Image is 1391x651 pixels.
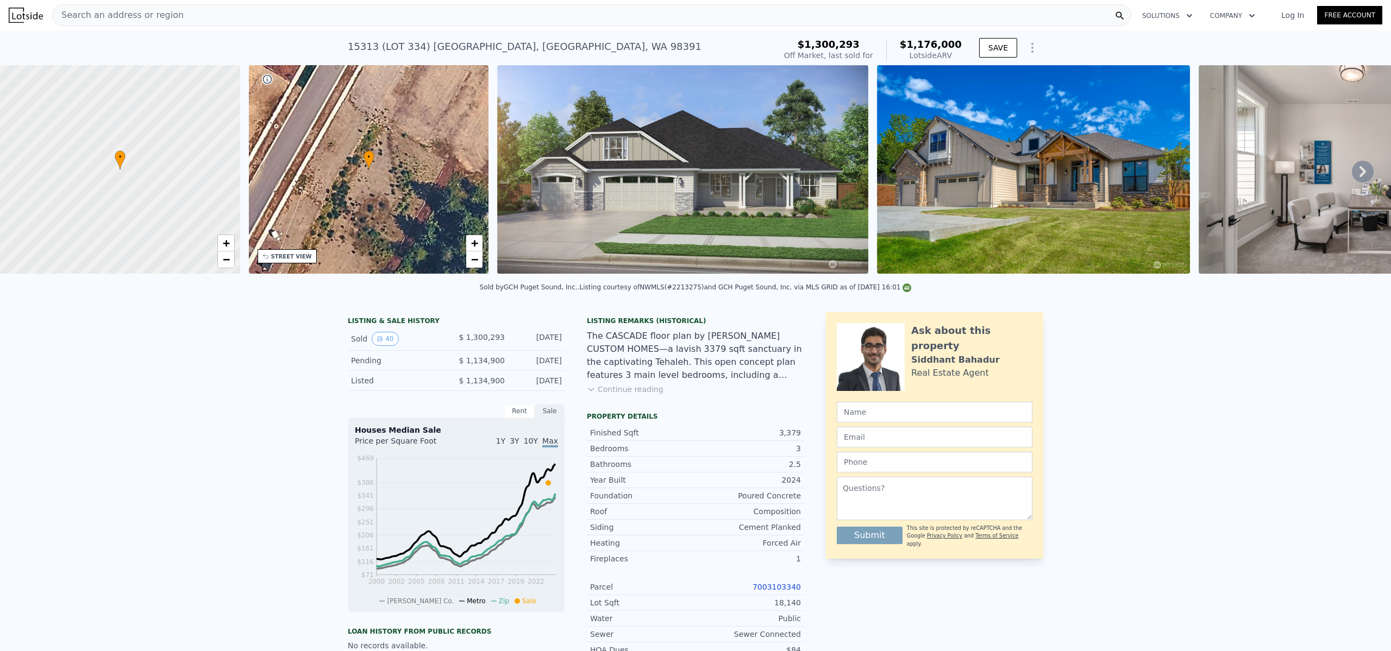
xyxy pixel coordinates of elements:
div: Bedrooms [590,443,695,454]
button: SAVE [979,38,1017,58]
a: Zoom in [466,235,483,251]
span: Sale [522,597,536,605]
a: Zoom in [218,235,234,251]
div: Roof [590,506,695,517]
div: Property details [587,412,804,421]
div: Cement Planked [695,522,801,533]
tspan: $469 [357,454,374,462]
span: 1Y [496,437,505,445]
a: Log In [1268,10,1317,21]
span: − [222,252,229,266]
div: [DATE] [513,332,562,346]
tspan: $251 [357,519,374,526]
a: Terms of Service [975,533,1018,539]
div: • [115,150,126,169]
span: 3Y [510,437,519,445]
div: Sold by GCH Puget Sound, Inc. . [480,283,580,291]
div: 15313 (LOT 334) [GEOGRAPHIC_DATA] , [GEOGRAPHIC_DATA] , WA 98391 [348,39,701,54]
div: Loan history from public records [348,627,565,636]
div: LISTING & SALE HISTORY [348,317,565,327]
div: Pending [351,355,448,366]
div: Sold [351,332,448,346]
a: Free Account [1317,6,1382,24]
tspan: $206 [357,532,374,539]
div: No records available. [348,640,565,651]
span: $ 1,300,293 [459,333,505,342]
div: Listing Remarks (Historical) [587,317,804,325]
tspan: 2011 [448,578,465,585]
tspan: 2008 [428,578,445,585]
div: Lotside ARV [900,50,962,61]
a: Zoom out [218,251,234,268]
span: • [364,152,374,162]
img: Sale: 148772782 Parcel: 121392709 [877,65,1190,274]
span: $1,176,000 [900,39,962,50]
div: Year Built [590,475,695,485]
div: [DATE] [513,355,562,366]
tspan: $116 [357,558,374,566]
a: Privacy Policy [927,533,962,539]
input: Name [837,402,1032,422]
div: • [364,150,374,169]
a: 7003103340 [753,583,801,591]
a: Zoom out [466,251,483,268]
button: Solutions [1133,6,1201,26]
button: View historical data [372,332,398,346]
div: Sewer Connected [695,629,801,640]
tspan: 2005 [408,578,425,585]
div: Poured Concrete [695,490,801,501]
span: [PERSON_NAME] Co. [387,597,454,605]
div: This site is protected by reCAPTCHA and the Google and apply. [907,524,1032,548]
div: Finished Sqft [590,427,695,438]
div: 18,140 [695,597,801,608]
button: Submit [837,527,903,544]
div: Real Estate Agent [911,366,989,380]
img: NWMLS Logo [903,283,911,292]
div: Forced Air [695,538,801,548]
div: Ask about this property [911,323,1032,353]
button: Continue reading [587,384,663,395]
div: STREET VIEW [271,252,312,261]
div: Listed [351,375,448,386]
tspan: $296 [357,505,374,513]
button: Show Options [1022,37,1043,59]
div: Price per Square Foot [355,435,456,453]
div: 2.5 [695,459,801,470]
div: Sale [535,404,565,418]
div: 2024 [695,475,801,485]
span: Zip [499,597,509,605]
div: Sewer [590,629,695,640]
div: Siddhant Bahadur [911,353,1000,366]
span: 10Y [524,437,538,445]
div: 3 [695,443,801,454]
div: Water [590,613,695,624]
img: Lotside [9,8,43,23]
tspan: $341 [357,492,374,500]
tspan: $161 [357,545,374,552]
tspan: $386 [357,479,374,486]
div: Parcel [590,582,695,592]
tspan: 2017 [488,578,505,585]
div: Rent [504,404,535,418]
tspan: 2000 [368,578,385,585]
tspan: 2014 [468,578,485,585]
tspan: 2019 [507,578,524,585]
tspan: 2022 [528,578,544,585]
tspan: 2002 [388,578,405,585]
div: The CASCADE floor plan by [PERSON_NAME] CUSTOM HOMES—a lavish 3379 sqft sanctuary in the captivat... [587,330,804,382]
div: Fireplaces [590,553,695,564]
span: + [471,236,478,250]
div: Listing courtesy of NWMLS (#2213275) and GCH Puget Sound, Inc. via MLS GRID as of [DATE] 16:01 [579,283,911,291]
tspan: $71 [361,571,374,579]
div: Composition [695,506,801,517]
input: Email [837,427,1032,447]
div: 3,379 [695,427,801,438]
button: Company [1201,6,1264,26]
span: $ 1,134,900 [459,376,505,385]
div: [DATE] [513,375,562,386]
div: Off Market, last sold for [784,50,873,61]
div: Siding [590,522,695,533]
input: Phone [837,452,1032,472]
div: 1 [695,553,801,564]
span: Search an address or region [53,9,184,22]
